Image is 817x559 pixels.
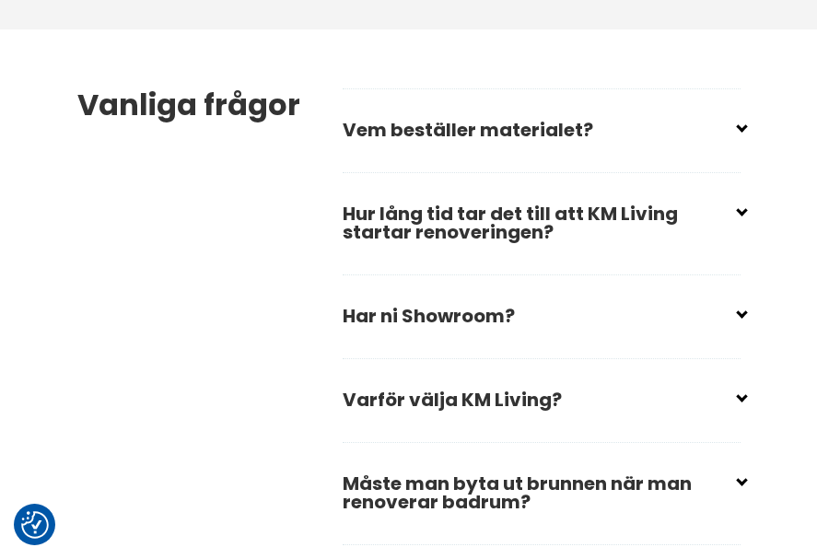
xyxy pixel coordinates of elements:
h2: Vem beställer materialet? [343,106,741,169]
h2: Varför välja KM Living? [343,376,741,438]
img: Revisit consent button [21,511,49,539]
h2: Har ni Showroom? [343,292,741,355]
h2: Måste man byta ut brunnen när man renoverar badrum? [343,460,741,541]
button: Samtyckesinställningar [21,511,49,539]
h2: Hur lång tid tar det till att KM Living startar renoveringen? [343,190,741,271]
